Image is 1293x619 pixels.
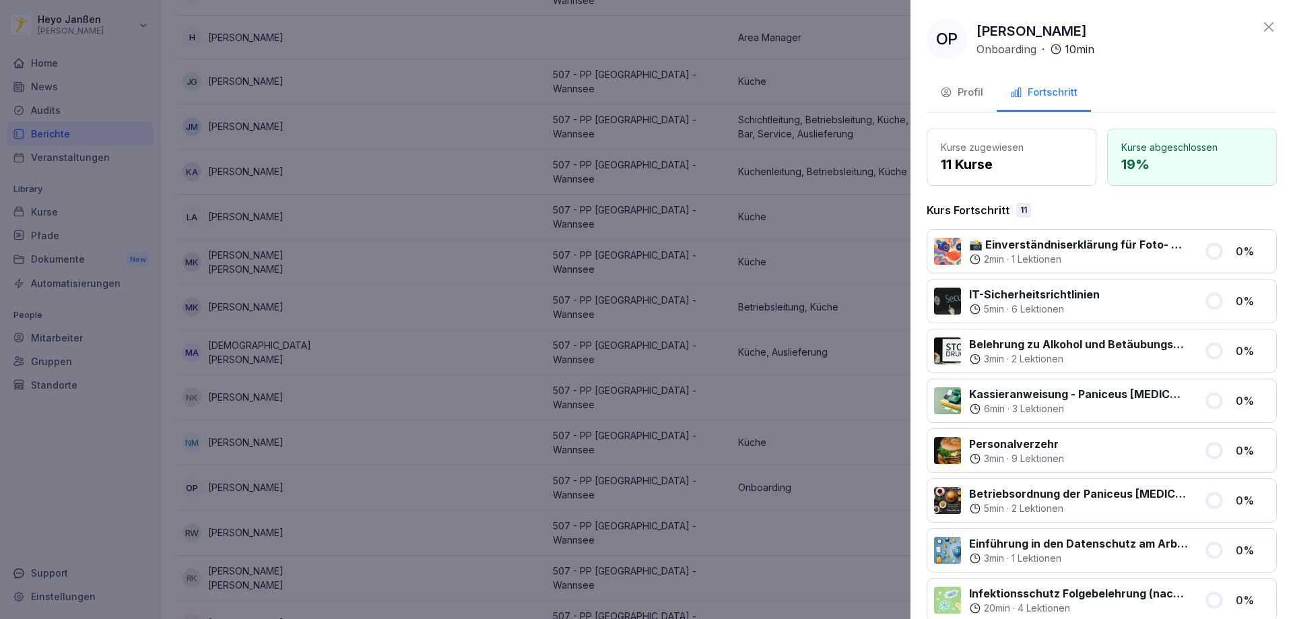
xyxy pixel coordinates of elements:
[969,286,1100,302] p: IT-Sicherheitsrichtlinien
[1121,140,1263,154] p: Kurse abgeschlossen
[1065,41,1094,57] p: 10 min
[984,402,1005,416] p: 6 min
[1012,502,1063,515] p: 2 Lektionen
[1012,402,1064,416] p: 3 Lektionen
[984,552,1004,565] p: 3 min
[984,502,1004,515] p: 5 min
[1236,592,1269,608] p: 0 %
[984,352,1004,366] p: 3 min
[1236,343,1269,359] p: 0 %
[969,436,1064,452] p: Personalverzehr
[1236,293,1269,309] p: 0 %
[984,253,1004,266] p: 2 min
[1018,601,1070,615] p: 4 Lektionen
[1236,443,1269,459] p: 0 %
[984,452,1004,465] p: 3 min
[1012,253,1061,266] p: 1 Lektionen
[1010,85,1077,100] div: Fortschritt
[1012,302,1064,316] p: 6 Lektionen
[969,253,1188,266] div: ·
[969,585,1188,601] p: Infektionsschutz Folgebelehrung (nach §43 IfSG)
[976,41,1036,57] p: Onboarding
[969,535,1188,552] p: Einführung in den Datenschutz am Arbeitsplatz nach Art. 13 ff. DSGVO
[1236,492,1269,509] p: 0 %
[969,336,1188,352] p: Belehrung zu Alkohol und Betäubungsmitteln am Arbeitsplatz
[969,601,1188,615] div: ·
[969,236,1188,253] p: 📸 Einverständniserklärung für Foto- und Videonutzung
[1121,154,1263,174] p: 19 %
[1016,203,1031,218] div: 11
[969,402,1188,416] div: ·
[976,21,1087,41] p: [PERSON_NAME]
[940,85,983,100] div: Profil
[941,140,1082,154] p: Kurse zugewiesen
[1012,552,1061,565] p: 1 Lektionen
[969,302,1100,316] div: ·
[927,19,967,59] div: OP
[1236,393,1269,409] p: 0 %
[997,75,1091,112] button: Fortschritt
[969,486,1188,502] p: Betriebsordnung der Paniceus [MEDICAL_DATA] Systemzentrale
[969,502,1188,515] div: ·
[984,601,1010,615] p: 20 min
[1012,352,1063,366] p: 2 Lektionen
[941,154,1082,174] p: 11 Kurse
[969,352,1188,366] div: ·
[969,386,1188,402] p: Kassieranweisung - Paniceus [MEDICAL_DATA] Systemzentrale GmbH
[976,41,1094,57] div: ·
[969,552,1188,565] div: ·
[927,75,997,112] button: Profil
[927,202,1009,218] p: Kurs Fortschritt
[1236,243,1269,259] p: 0 %
[1012,452,1064,465] p: 9 Lektionen
[969,452,1064,465] div: ·
[1236,542,1269,558] p: 0 %
[984,302,1004,316] p: 5 min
